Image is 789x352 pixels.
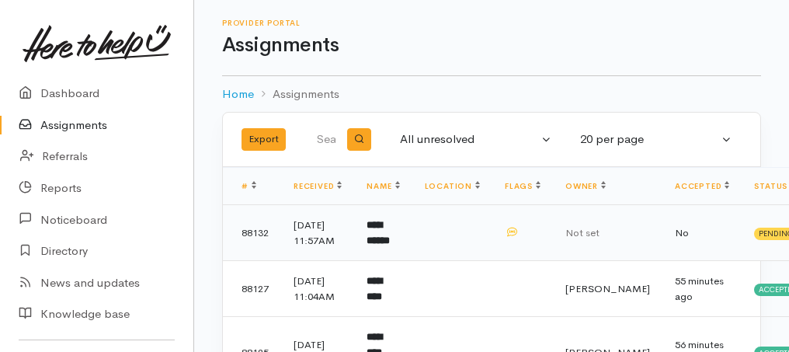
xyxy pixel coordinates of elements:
[222,76,761,113] nav: breadcrumb
[675,274,724,303] time: 55 minutes ago
[222,19,761,27] h6: Provider Portal
[571,124,742,155] button: 20 per page
[223,205,281,261] td: 88132
[242,128,286,151] button: Export
[222,85,254,103] a: Home
[294,181,342,191] a: Received
[580,131,718,148] div: 20 per page
[281,205,354,261] td: [DATE] 11:57AM
[242,181,256,191] a: #
[281,261,354,317] td: [DATE] 11:04AM
[400,131,538,148] div: All unresolved
[675,181,729,191] a: Accepted
[222,34,761,57] h1: Assignments
[675,226,689,239] span: No
[565,226,600,239] span: Not set
[254,85,339,103] li: Assignments
[316,121,339,159] input: Search
[425,181,480,191] a: Location
[367,181,399,191] a: Name
[223,261,281,317] td: 88127
[391,124,561,155] button: All unresolved
[565,181,606,191] a: Owner
[505,181,540,191] a: Flags
[565,282,650,295] span: [PERSON_NAME]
